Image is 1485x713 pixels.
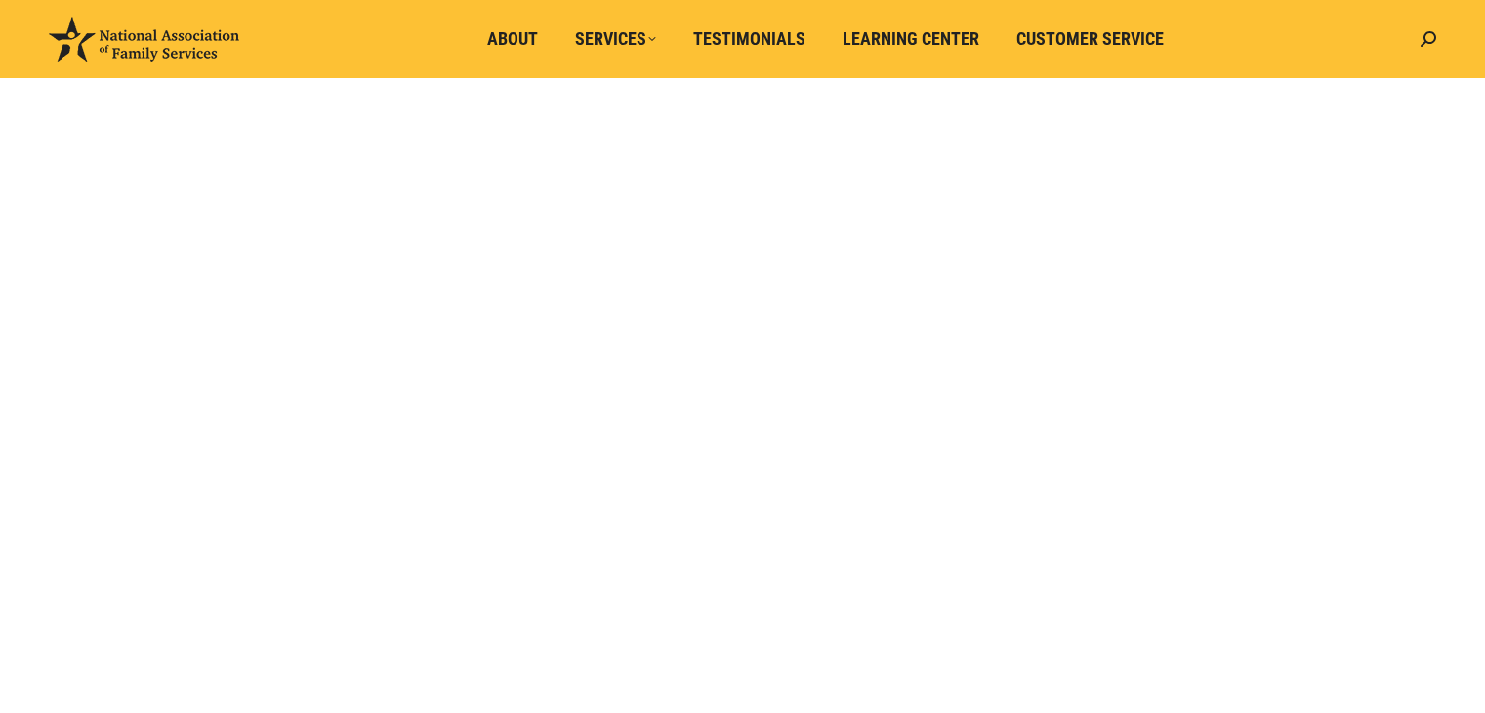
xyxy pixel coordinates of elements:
span: Services [575,28,656,50]
img: National Association of Family Services [49,17,239,62]
a: Customer Service [1003,21,1177,58]
a: Learning Center [829,21,993,58]
span: Customer Service [1016,28,1164,50]
a: About [474,21,552,58]
span: Learning Center [843,28,979,50]
span: Testimonials [693,28,805,50]
span: About [487,28,538,50]
a: Testimonials [680,21,819,58]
